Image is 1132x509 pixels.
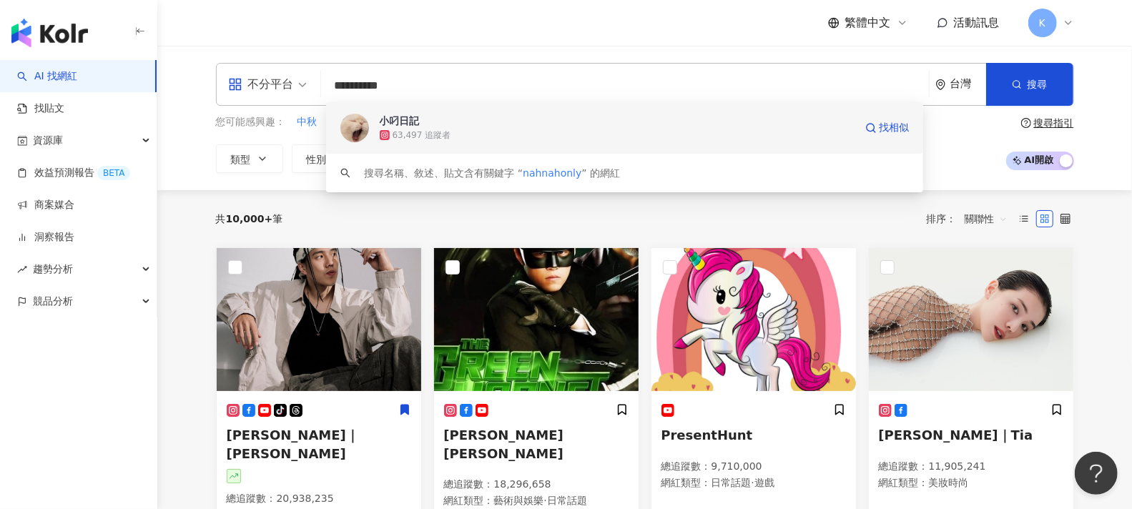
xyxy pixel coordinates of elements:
[226,213,273,224] span: 10,000+
[869,248,1073,391] img: KOL Avatar
[865,114,910,142] a: 找相似
[929,477,969,488] span: 美妝時尚
[950,78,986,90] div: 台灣
[1039,15,1045,31] span: K
[227,428,359,460] span: [PERSON_NAME]｜[PERSON_NAME]
[1021,118,1031,128] span: question-circle
[1028,79,1048,90] span: 搜尋
[927,207,1015,230] div: 排序：
[879,476,1063,490] p: 網紅類型 ：
[228,73,294,96] div: 不分平台
[216,115,286,129] span: 您可能感興趣：
[17,102,64,116] a: 找貼文
[754,477,774,488] span: 遊戲
[17,198,74,212] a: 商案媒合
[297,114,318,130] button: 中秋
[547,495,587,506] span: 日常話題
[444,494,629,508] p: 網紅類型 ：
[879,460,1063,474] p: 總追蹤數 ： 11,905,241
[935,79,946,90] span: environment
[231,154,251,165] span: 類型
[954,16,1000,29] span: 活動訊息
[879,428,1033,443] span: [PERSON_NAME]｜Tia
[1075,452,1118,495] iframe: Help Scout Beacon - Open
[1034,117,1074,129] div: 搜尋指引
[17,230,74,244] a: 洞察報告
[340,114,369,142] img: KOL Avatar
[33,253,73,285] span: 趨勢分析
[880,121,910,135] span: 找相似
[651,248,856,391] img: KOL Avatar
[434,248,639,391] img: KOL Avatar
[986,63,1073,106] button: 搜尋
[33,285,73,317] span: 競品分析
[661,460,846,474] p: 總追蹤數 ： 9,710,000
[393,129,451,142] div: 63,497 追蹤者
[217,248,421,391] img: KOL Avatar
[380,114,420,128] div: 小叼日記
[11,19,88,47] img: logo
[494,495,544,506] span: 藝術與娛樂
[216,213,283,224] div: 共 筆
[661,476,846,490] p: 網紅類型 ：
[965,207,1008,230] span: 關聯性
[544,495,547,506] span: ·
[444,478,629,492] p: 總追蹤數 ： 18,296,658
[297,115,318,129] span: 中秋
[227,492,411,506] p: 總追蹤數 ： 20,938,235
[444,428,563,460] span: [PERSON_NAME] [PERSON_NAME]
[216,144,283,173] button: 類型
[340,168,350,178] span: search
[228,77,242,92] span: appstore
[17,265,27,275] span: rise
[292,144,359,173] button: 性別
[17,69,77,84] a: searchAI 找網紅
[33,124,63,157] span: 資源庫
[307,154,327,165] span: 性別
[17,166,130,180] a: 效益預測報告BETA
[523,167,581,179] span: nahnahonly
[752,477,754,488] span: ·
[661,428,753,443] span: PresentHunt
[365,165,621,181] div: 搜尋名稱、敘述、貼文含有關鍵字 “ ” 的網紅
[845,15,891,31] span: 繁體中文
[712,477,752,488] span: 日常話題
